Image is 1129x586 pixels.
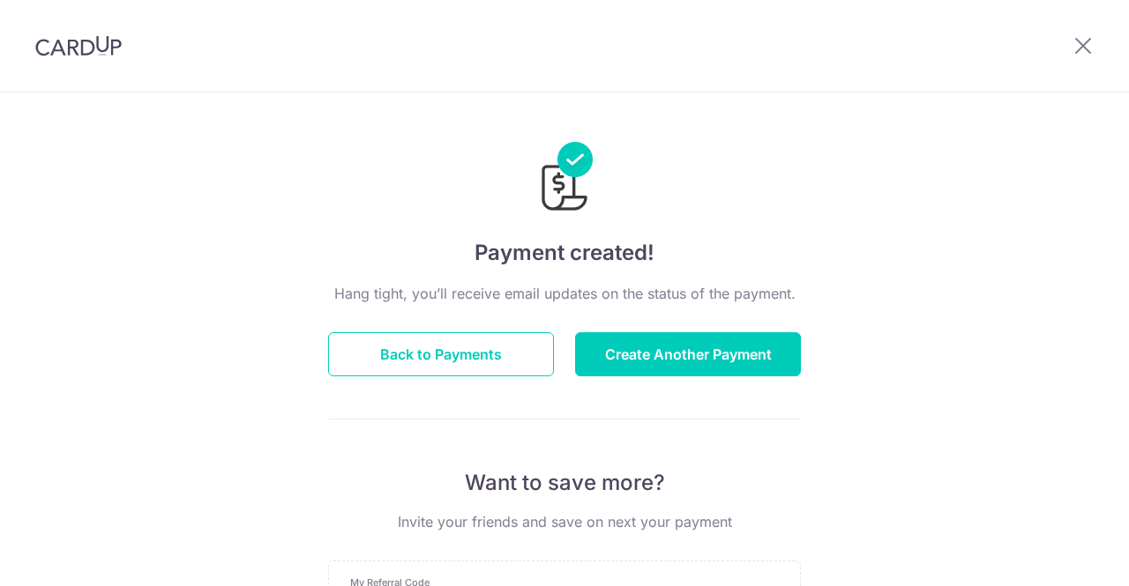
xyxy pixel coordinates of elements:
iframe: Opens a widget where you can find more information [1016,533,1111,577]
h4: Payment created! [328,237,801,269]
p: Invite your friends and save on next your payment [328,511,801,532]
img: CardUp [35,35,122,56]
p: Want to save more? [328,469,801,497]
p: Hang tight, you’ll receive email updates on the status of the payment. [328,283,801,304]
button: Back to Payments [328,332,554,376]
img: Payments [536,142,593,216]
button: Create Another Payment [575,332,801,376]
